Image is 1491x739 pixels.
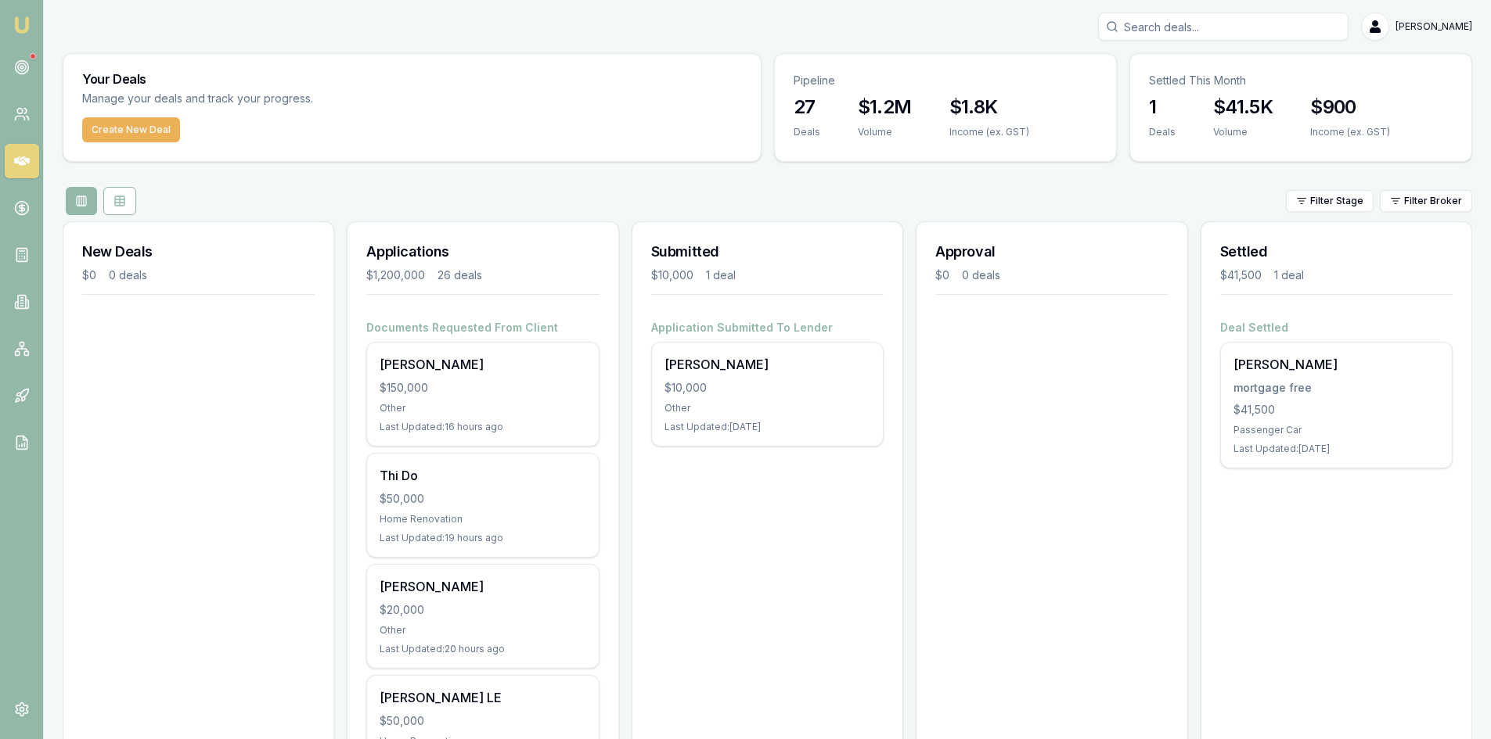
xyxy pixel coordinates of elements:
h3: $1.2M [858,95,912,120]
span: Filter Broker [1404,195,1462,207]
h4: Application Submitted To Lender [651,320,884,335]
div: Deals [1149,126,1176,138]
h3: $1.8K [949,95,1029,120]
div: 1 deal [706,267,736,283]
div: $0 [935,267,949,283]
div: 26 deals [438,267,482,283]
h4: Documents Requested From Client [366,320,599,335]
p: Manage your deals and track your progress. [82,90,483,108]
div: 0 deals [109,267,147,283]
div: $50,000 [380,491,585,507]
span: Filter Stage [1310,195,1363,207]
span: [PERSON_NAME] [1396,20,1472,33]
div: Deals [794,126,820,138]
div: $10,000 [664,380,870,396]
div: [PERSON_NAME] LE [380,688,585,707]
input: Search deals [1098,13,1349,41]
div: [PERSON_NAME] [664,355,870,374]
h3: 1 [1149,95,1176,120]
button: Filter Broker [1380,190,1472,212]
div: $50,000 [380,713,585,729]
div: mortgage free [1233,380,1439,396]
h3: New Deals [82,241,315,263]
div: [PERSON_NAME] [1233,355,1439,374]
div: Income (ex. GST) [949,126,1029,138]
div: Home Renovation [380,513,585,526]
div: Last Updated: 19 hours ago [380,532,585,544]
h3: Applications [366,241,599,263]
div: 0 deals [962,267,1000,283]
div: [PERSON_NAME] [380,355,585,374]
button: Create New Deal [82,117,180,142]
h3: Settled [1220,241,1453,263]
img: emu-icon-u.png [13,16,31,34]
div: Last Updated: [DATE] [1233,443,1439,455]
h3: $41.5K [1213,95,1273,120]
div: 1 deal [1274,267,1304,283]
div: $1,200,000 [366,267,425,283]
h4: Deal Settled [1220,320,1453,335]
div: [PERSON_NAME] [380,577,585,596]
div: $10,000 [651,267,693,283]
div: Last Updated: [DATE] [664,421,870,433]
div: $0 [82,267,96,283]
h3: Submitted [651,241,884,263]
div: Other [664,402,870,414]
p: Pipeline [794,73,1097,88]
div: $41,500 [1220,267,1262,283]
div: Last Updated: 16 hours ago [380,421,585,433]
div: Other [380,624,585,637]
h3: Your Deals [82,73,742,85]
div: Other [380,402,585,414]
div: Income (ex. GST) [1310,126,1390,138]
div: $41,500 [1233,402,1439,418]
div: Passenger Car [1233,424,1439,436]
div: Last Updated: 20 hours ago [380,643,585,655]
h3: $900 [1310,95,1390,120]
h3: Approval [935,241,1168,263]
div: $150,000 [380,380,585,396]
div: Thi Do [380,466,585,485]
div: Volume [1213,126,1273,138]
p: Settled This Month [1149,73,1453,88]
h3: 27 [794,95,820,120]
div: $20,000 [380,602,585,618]
button: Filter Stage [1286,190,1374,212]
div: Volume [858,126,912,138]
